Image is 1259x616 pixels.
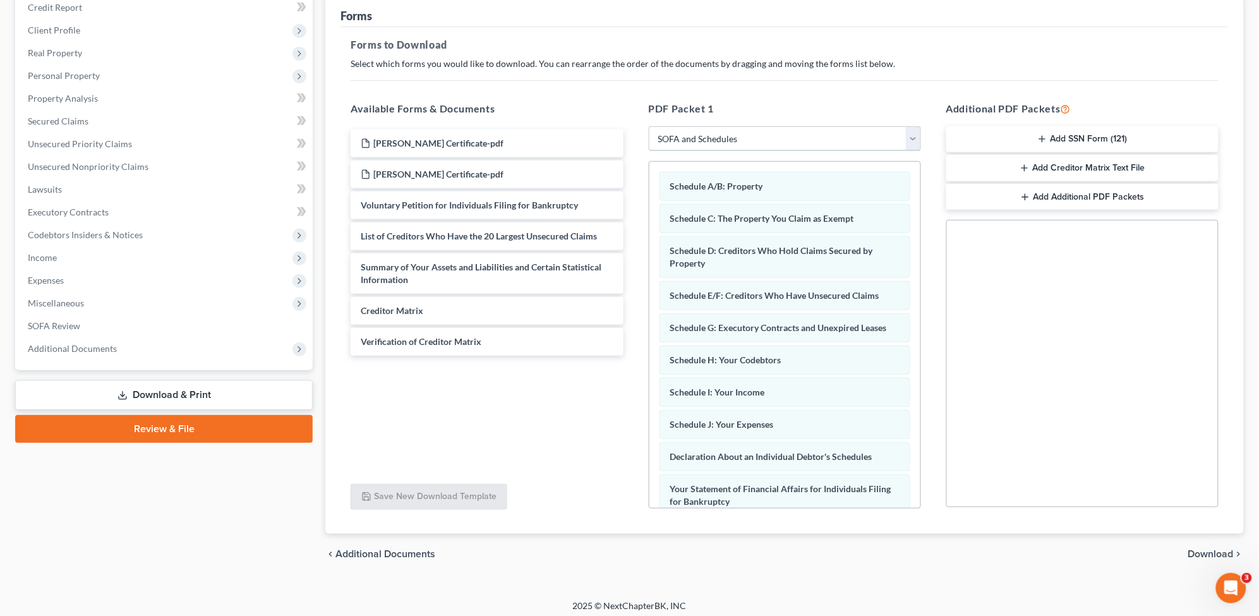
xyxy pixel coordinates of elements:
[946,101,1219,116] h5: Additional PDF Packets
[361,231,597,241] span: List of Creditors Who Have the 20 Largest Unsecured Claims
[670,451,872,462] span: Declaration About an Individual Debtor's Schedules
[18,133,313,155] a: Unsecured Priority Claims
[1216,573,1246,603] iframe: Intercom live chat
[373,138,503,148] span: [PERSON_NAME] Certificate-pdf
[18,315,313,337] a: SOFA Review
[1188,549,1244,559] button: Download chevron_right
[373,169,503,179] span: [PERSON_NAME] Certificate-pdf
[670,245,873,269] span: Schedule D: Creditors Who Hold Claims Secured by Property
[351,484,507,510] button: Save New Download Template
[28,229,143,240] span: Codebtors Insiders & Notices
[946,126,1219,153] button: Add SSN Form (121)
[15,380,313,410] a: Download & Print
[18,178,313,201] a: Lawsuits
[340,8,372,23] div: Forms
[15,415,313,443] a: Review & File
[325,549,435,559] a: chevron_left Additional Documents
[28,184,62,195] span: Lawsuits
[28,275,64,286] span: Expenses
[670,354,781,365] span: Schedule H: Your Codebtors
[670,419,774,430] span: Schedule J: Your Expenses
[28,116,88,126] span: Secured Claims
[28,207,109,217] span: Executory Contracts
[670,322,887,333] span: Schedule G: Executory Contracts and Unexpired Leases
[351,37,1219,52] h5: Forms to Download
[361,262,601,285] span: Summary of Your Assets and Liabilities and Certain Statistical Information
[361,336,481,347] span: Verification of Creditor Matrix
[28,47,82,58] span: Real Property
[670,181,763,191] span: Schedule A/B: Property
[18,87,313,110] a: Property Analysis
[1234,549,1244,559] i: chevron_right
[18,201,313,224] a: Executory Contracts
[325,549,335,559] i: chevron_left
[28,161,148,172] span: Unsecured Nonpriority Claims
[18,155,313,178] a: Unsecured Nonpriority Claims
[670,290,879,301] span: Schedule E/F: Creditors Who Have Unsecured Claims
[335,549,435,559] span: Additional Documents
[18,110,313,133] a: Secured Claims
[28,138,132,149] span: Unsecured Priority Claims
[28,343,117,354] span: Additional Documents
[946,155,1219,181] button: Add Creditor Matrix Text File
[1242,573,1252,583] span: 3
[670,213,854,224] span: Schedule C: The Property You Claim as Exempt
[28,2,82,13] span: Credit Report
[351,57,1219,70] p: Select which forms you would like to download. You can rearrange the order of the documents by dr...
[670,387,765,397] span: Schedule I: Your Income
[361,200,578,210] span: Voluntary Petition for Individuals Filing for Bankruptcy
[28,93,98,104] span: Property Analysis
[670,483,891,507] span: Your Statement of Financial Affairs for Individuals Filing for Bankruptcy
[946,184,1219,210] button: Add Additional PDF Packets
[649,101,921,116] h5: PDF Packet 1
[351,101,623,116] h5: Available Forms & Documents
[28,25,80,35] span: Client Profile
[28,70,100,81] span: Personal Property
[28,320,80,331] span: SOFA Review
[28,252,57,263] span: Income
[361,305,423,316] span: Creditor Matrix
[28,298,84,308] span: Miscellaneous
[1188,549,1234,559] span: Download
